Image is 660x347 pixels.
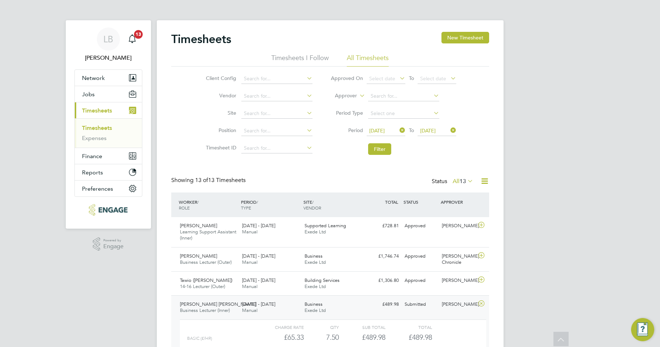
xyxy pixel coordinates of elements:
a: Expenses [82,135,107,141]
a: Powered byEngage [93,237,124,251]
span: [DATE] - [DATE] [242,223,275,229]
div: Timesheets [75,118,142,148]
span: Business [305,253,323,259]
span: VENDOR [303,205,321,211]
button: Finance [75,148,142,164]
button: Filter [368,143,391,155]
span: [PERSON_NAME] [PERSON_NAME] [180,301,256,307]
span: Manual [242,259,258,265]
span: Select date [369,75,395,82]
button: Engage Resource Center [631,318,654,341]
div: QTY [304,323,339,331]
label: Timesheet ID [204,144,236,151]
span: Engage [103,244,124,250]
span: Business Lecturer (Outer) [180,259,232,265]
span: TYPE [241,205,251,211]
span: £489.98 [409,333,432,342]
span: LB [103,34,113,44]
span: Basic (£/HR) [187,336,212,341]
span: Network [82,75,105,81]
input: Search for... [241,143,312,153]
span: [DATE] [420,127,436,134]
div: £489.98 [339,331,385,343]
label: Client Config [204,75,236,81]
span: Reports [82,169,103,176]
div: Sub Total [339,323,385,331]
div: WORKER [177,195,240,214]
span: Select date [420,75,446,82]
label: Site [204,110,236,116]
span: 14-16 Lecturer (Outer) [180,283,225,289]
div: SITE [302,195,364,214]
span: Learning Support Assistant (Inner) [180,229,236,241]
a: LB[PERSON_NAME] [74,27,142,62]
label: Approver [324,92,357,100]
div: Approved [402,250,439,262]
span: 13 of [195,177,208,184]
input: Select one [368,109,439,119]
input: Search for... [241,109,312,119]
div: Submitted [402,299,439,310]
div: [PERSON_NAME] [439,275,476,287]
span: 13 [460,178,466,185]
li: All Timesheets [347,54,389,67]
input: Search for... [241,74,312,84]
span: ROLE [179,205,190,211]
div: APPROVER [439,195,476,208]
div: £728.81 [364,220,402,232]
a: 13 [125,27,139,51]
span: TOTAL [385,199,398,205]
div: £1,746.74 [364,250,402,262]
span: Jobs [82,91,95,98]
div: Approved [402,220,439,232]
span: [DATE] [369,127,385,134]
button: Jobs [75,86,142,102]
span: Exede Ltd [305,259,326,265]
div: [PERSON_NAME] [439,220,476,232]
span: [PERSON_NAME] [180,253,217,259]
input: Search for... [241,126,312,136]
div: £1,306.80 [364,275,402,287]
div: [PERSON_NAME] [439,299,476,310]
li: Timesheets I Follow [271,54,329,67]
span: Business Lecturer (Inner) [180,307,230,313]
span: [DATE] - [DATE] [242,277,275,283]
span: [PERSON_NAME] [180,223,217,229]
span: Manual [242,229,258,235]
span: Building Services [305,277,340,283]
span: Laura Badcock [74,54,142,62]
button: Preferences [75,181,142,196]
label: Vendor [204,92,236,99]
button: Network [75,70,142,86]
span: / [197,199,199,205]
div: Charge rate [257,323,303,331]
span: [DATE] - [DATE] [242,253,275,259]
div: STATUS [402,195,439,208]
span: Exede Ltd [305,307,326,313]
span: Timesheets [82,107,112,114]
span: Supported Learning [305,223,346,229]
div: £65.33 [257,331,303,343]
span: To [407,73,416,83]
span: Tawio ([PERSON_NAME]) [180,277,232,283]
span: Manual [242,307,258,313]
div: PERIOD [239,195,302,214]
div: Total [385,323,432,331]
span: 13 [134,30,143,39]
div: 7.50 [304,331,339,343]
a: Go to home page [74,204,142,216]
label: Approved On [331,75,363,81]
div: [PERSON_NAME] Chronicle [439,250,476,268]
span: / [256,199,258,205]
input: Search for... [241,91,312,101]
span: Exede Ltd [305,283,326,289]
a: Timesheets [82,124,112,131]
label: Position [204,127,236,134]
h2: Timesheets [171,32,231,46]
span: Preferences [82,185,113,192]
div: Approved [402,275,439,287]
span: 13 Timesheets [195,177,246,184]
button: New Timesheet [441,32,489,43]
span: [DATE] - [DATE] [242,301,275,307]
div: Showing [171,177,247,184]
